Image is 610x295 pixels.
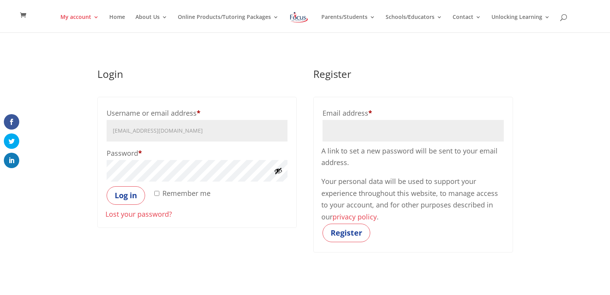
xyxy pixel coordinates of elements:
[321,145,505,175] p: A link to set a new password will be sent to your email address.
[491,14,550,32] a: Unlocking Learning
[323,224,370,242] button: Register
[105,209,172,219] a: Lost your password?
[97,69,297,83] h2: Login
[107,186,145,205] button: Log in
[323,106,503,120] label: Email address
[289,10,309,24] img: Focus on Learning
[107,106,287,120] label: Username or email address
[386,14,442,32] a: Schools/Educators
[162,189,211,198] span: Remember me
[154,191,159,196] input: Remember me
[333,212,377,221] a: privacy policy
[313,69,513,83] h2: Register
[453,14,481,32] a: Contact
[135,14,167,32] a: About Us
[109,14,125,32] a: Home
[321,175,505,223] p: Your personal data will be used to support your experience throughout this website, to manage acc...
[178,14,279,32] a: Online Products/Tutoring Packages
[321,14,375,32] a: Parents/Students
[107,146,287,160] label: Password
[274,167,282,175] button: Show password
[60,14,99,32] a: My account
